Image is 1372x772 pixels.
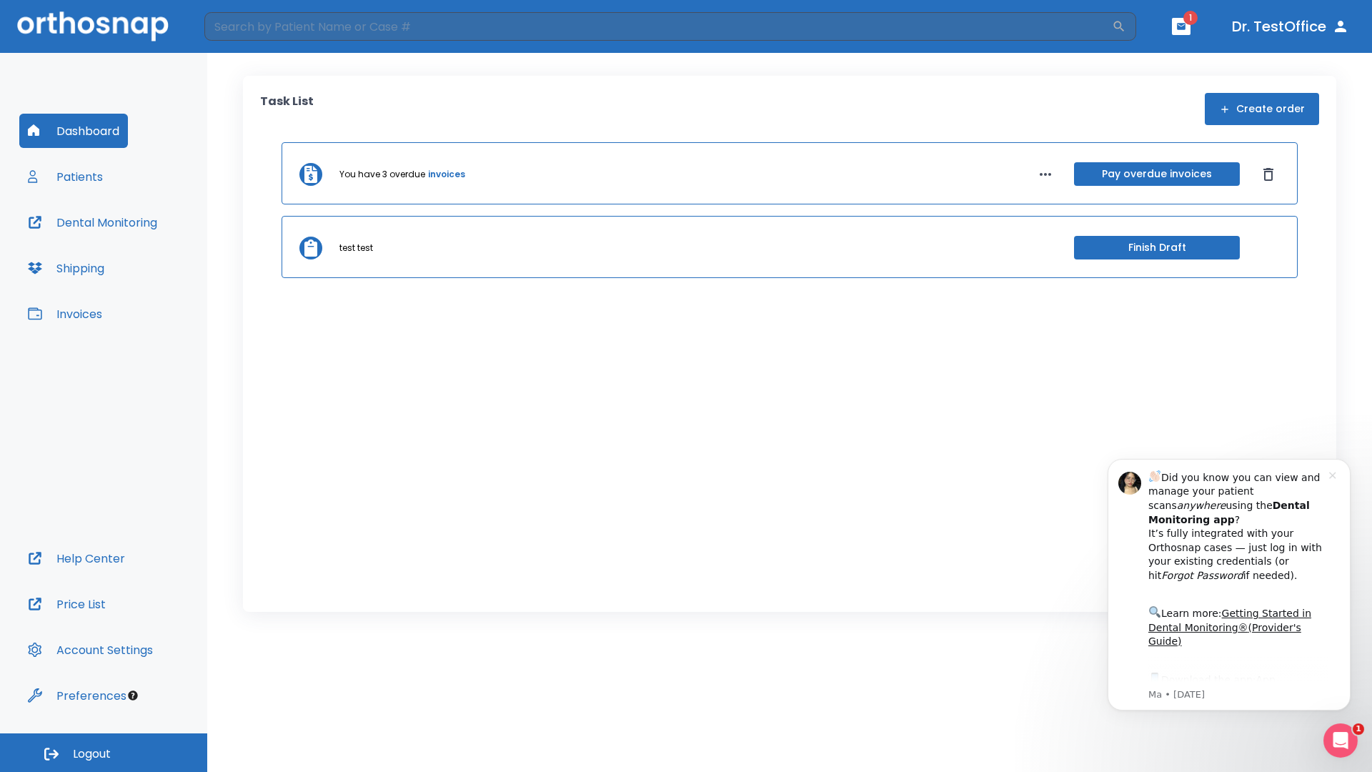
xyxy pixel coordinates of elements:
[62,237,189,262] a: App Store
[1086,437,1372,733] iframe: Intercom notifications message
[19,251,113,285] button: Shipping
[62,233,242,306] div: Download the app: | ​ Let us know if you need help getting started!
[428,168,465,181] a: invoices
[1205,93,1319,125] button: Create order
[17,11,169,41] img: Orthosnap
[73,746,111,762] span: Logout
[19,541,134,575] button: Help Center
[19,114,128,148] button: Dashboard
[1074,236,1240,259] button: Finish Draft
[1353,723,1364,735] span: 1
[1226,14,1355,39] button: Dr. TestOffice
[1323,723,1358,758] iframe: Intercom live chat
[1257,163,1280,186] button: Dismiss
[19,633,161,667] button: Account Settings
[1074,162,1240,186] button: Pay overdue invoices
[339,242,373,254] p: test test
[19,587,114,621] button: Price List
[339,168,425,181] p: You have 3 overdue
[126,689,139,702] div: Tooltip anchor
[204,12,1112,41] input: Search by Patient Name or Case #
[260,93,314,125] p: Task List
[62,251,242,264] p: Message from Ma, sent 1w ago
[19,205,166,239] button: Dental Monitoring
[19,297,111,331] button: Invoices
[242,31,254,42] button: Dismiss notification
[19,159,111,194] button: Patients
[19,678,135,713] button: Preferences
[1183,11,1198,25] span: 1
